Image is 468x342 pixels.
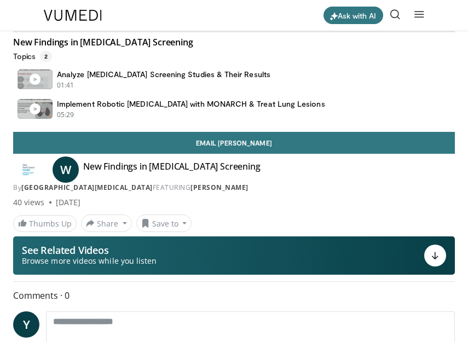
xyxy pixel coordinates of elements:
a: Email [PERSON_NAME] [13,132,455,154]
p: 05:29 [57,110,74,120]
h4: Implement Robotic [MEDICAL_DATA] with MONARCH & Treat Lung Lesions [57,99,325,109]
a: Thumbs Up [13,215,77,232]
span: Comments 0 [13,288,455,303]
button: Ask with AI [323,7,383,24]
p: See Related Videos [22,245,157,256]
img: Yale Cancer Center [13,161,44,178]
h4: Analyze [MEDICAL_DATA] Screening Studies & Their Results [57,69,270,79]
h4: New Findings in [MEDICAL_DATA] Screening [13,37,455,48]
a: [GEOGRAPHIC_DATA][MEDICAL_DATA] [21,183,153,192]
button: See Related Videos Browse more videos while you listen [13,236,455,275]
h4: New Findings in [MEDICAL_DATA] Screening [83,161,261,178]
p: Topics [13,51,52,62]
a: Y [13,311,39,338]
a: [PERSON_NAME] [190,183,249,192]
p: 01:41 [57,80,74,90]
button: Save to [136,215,192,232]
img: VuMedi Logo [44,10,102,21]
a: W [53,156,79,183]
span: Browse more videos while you listen [22,256,157,266]
div: By FEATURING [13,183,455,193]
span: 2 [40,51,52,62]
span: 40 views [13,197,45,208]
div: [DATE] [56,197,80,208]
button: Share [81,215,132,232]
